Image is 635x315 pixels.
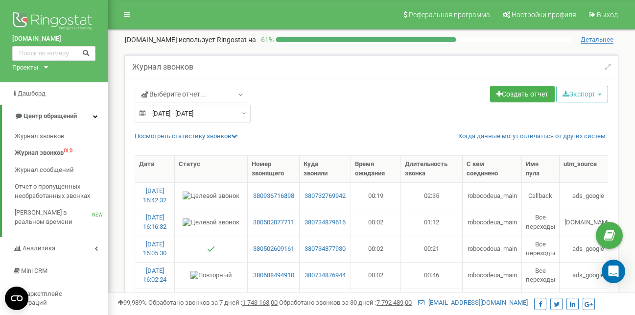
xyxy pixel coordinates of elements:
th: Длительность звонка [401,156,463,182]
td: 01:12 [401,209,463,235]
th: Куда звонили [300,156,351,182]
a: Посмотреть cтатистику звонков [135,132,237,140]
p: [DOMAIN_NAME] [125,35,256,45]
a: Журнал звонков [15,128,108,145]
span: Маркетплейс интеграций [12,290,62,307]
div: Open Intercom Messenger [602,260,625,283]
th: Статус [175,156,248,182]
span: использует Ringostat на [179,36,256,44]
a: Центр обращений [2,105,108,128]
a: [DOMAIN_NAME] [12,34,95,44]
span: Выход [597,11,618,19]
td: Все переходы [522,262,560,289]
td: 00:02 [351,262,401,289]
button: Open CMP widget [5,287,28,310]
img: Отвечен [207,245,215,253]
a: Создать отчет [490,86,555,102]
td: ads_google [560,182,617,209]
a: 380734877930 [304,244,346,254]
th: Имя пула [522,156,560,182]
th: С кем соединено [463,156,522,182]
td: 00:00 [401,289,463,315]
a: 380936716898 [252,192,295,201]
h5: Журнал звонков [132,63,193,72]
td: robocodeua_main [463,182,522,209]
a: Журнал сообщений [15,162,108,179]
td: Callback [522,182,560,209]
span: Центр обращений [24,112,77,120]
td: 00:19 [351,182,401,209]
a: Когда данные могут отличаться от других систем [458,132,606,141]
a: 380688494910 [252,271,295,280]
span: Детальнее [581,36,613,44]
p: 61 % [256,35,276,45]
th: Номер звонящего [248,156,300,182]
td: robocodeua_main [463,209,522,235]
a: 380502077711 [252,218,295,227]
img: Целевой звонок [183,192,239,201]
span: Дашборд [18,90,46,97]
a: Журнал звонковOLD [15,145,108,162]
a: Отчет о пропущенных необработанных звонках [15,178,108,204]
td: Все переходы [522,209,560,235]
td: 00:02 [351,209,401,235]
span: 99,989% [118,299,147,306]
a: 380732769942 [304,192,346,201]
a: [PERSON_NAME] в реальном времениNEW [15,204,108,230]
a: [DATE] 16:05:30 [143,241,166,257]
td: ads_google [560,289,617,315]
td: 21:14 [351,289,401,315]
span: Mini CRM [21,267,47,274]
span: Журнал звонков [15,132,64,141]
span: Обработано звонков за 7 дней : [148,299,278,306]
input: Поиск по номеру [12,46,95,61]
th: utm_source [560,156,617,182]
a: 380502609161 [252,244,295,254]
button: Экспорт [556,86,608,102]
img: Повторный [190,271,232,280]
img: Целевой звонок [183,218,239,227]
u: 7 792 489,00 [376,299,412,306]
a: [DATE] 16:02:24 [143,267,166,284]
a: [EMAIL_ADDRESS][DOMAIN_NAME] [418,299,528,306]
span: [PERSON_NAME] в реальном времени [15,208,92,226]
span: Аналитика [23,244,55,252]
th: Дата [135,156,175,182]
span: Выберите отчет... [141,89,206,99]
td: 00:21 [401,236,463,262]
td: robocodeua_main [463,236,522,262]
a: [DATE] 16:42:32 [143,187,166,204]
a: Выберите отчет... [135,86,247,102]
span: Отчет о пропущенных необработанных звонках [15,182,103,200]
td: [DOMAIN_NAME] [560,209,617,235]
td: Callback [522,289,560,315]
span: Журнал звонков [15,148,64,158]
td: 02:35 [401,182,463,209]
td: 00:46 [401,262,463,289]
span: Журнал сообщений [15,166,74,175]
div: Проекты [12,63,38,73]
td: 00:02 [351,236,401,262]
a: 380734876944 [304,271,346,280]
span: Настройки профиля [512,11,576,19]
td: ads_google [560,262,617,289]
img: Ringostat logo [12,10,95,34]
th: Время ожидания [351,156,401,182]
td: robocodeua_main [463,262,522,289]
td: Все переходы [522,236,560,262]
td: robocodeua_main [463,289,522,315]
span: Реферальная программа [409,11,490,19]
a: [DATE] 16:16:32 [143,214,166,230]
u: 1 743 163,00 [242,299,278,306]
td: ads_google [560,236,617,262]
span: Обработано звонков за 30 дней : [279,299,412,306]
a: 380734879616 [304,218,346,227]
